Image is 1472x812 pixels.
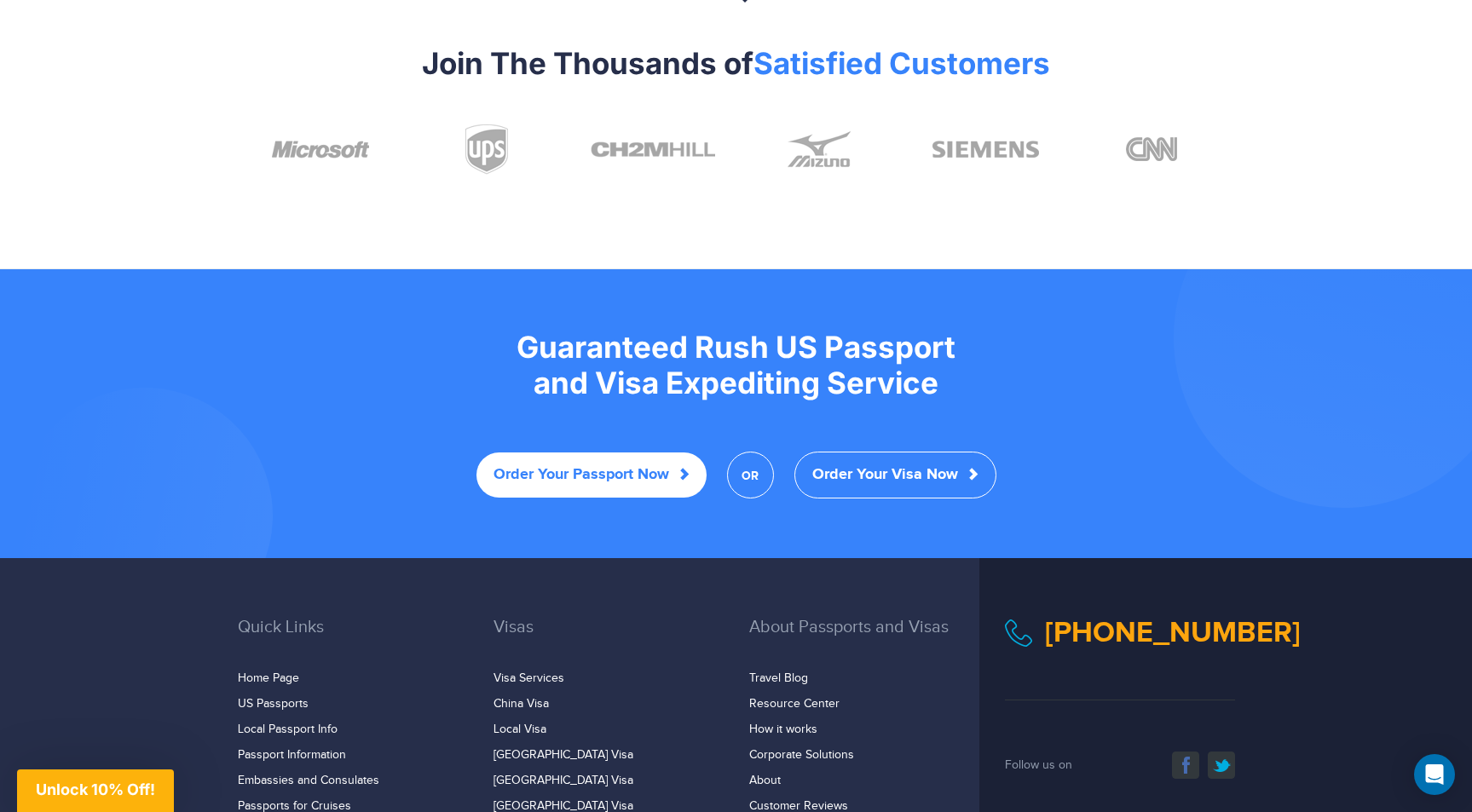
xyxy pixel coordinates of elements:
[749,697,840,711] a: Resource Center
[1172,752,1199,779] a: facebook
[17,769,174,812] div: Unlock 10% Off!
[238,774,379,787] a: Embassies and Consulates
[494,671,564,685] a: Visa Services
[238,45,1235,81] h2: Join The Thousands of
[749,723,817,736] a: How it works
[1005,758,1072,772] span: Follow us on
[749,618,979,662] h3: About Passports and Visas
[238,618,468,662] h3: Quick Links
[749,671,808,685] a: Travel Blog
[238,329,1235,400] h2: Guaranteed Rush US Passport and Visa Expediting Service
[1045,615,1301,650] a: [PHONE_NUMBER]
[494,748,633,762] a: [GEOGRAPHIC_DATA] Visa
[476,452,707,498] a: Order Your Passport Now
[749,774,781,787] a: About
[753,45,1050,81] span: Satisfied Customers
[1414,754,1455,795] div: Open Intercom Messenger
[794,452,996,498] a: Order Your Visa Now
[494,774,633,787] a: [GEOGRAPHIC_DATA] Visa
[494,723,546,736] a: Local Visa
[1208,752,1235,779] a: twitter
[238,697,309,711] a: US Passports
[727,452,774,498] span: OR
[749,748,854,762] a: Corporate Solutions
[494,697,549,711] a: China Visa
[36,780,155,798] span: Unlock 10% Off!
[238,723,338,736] a: Local Passport Info
[238,671,299,685] a: Home Page
[494,618,724,662] h3: Visas
[238,748,346,762] a: Passport Information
